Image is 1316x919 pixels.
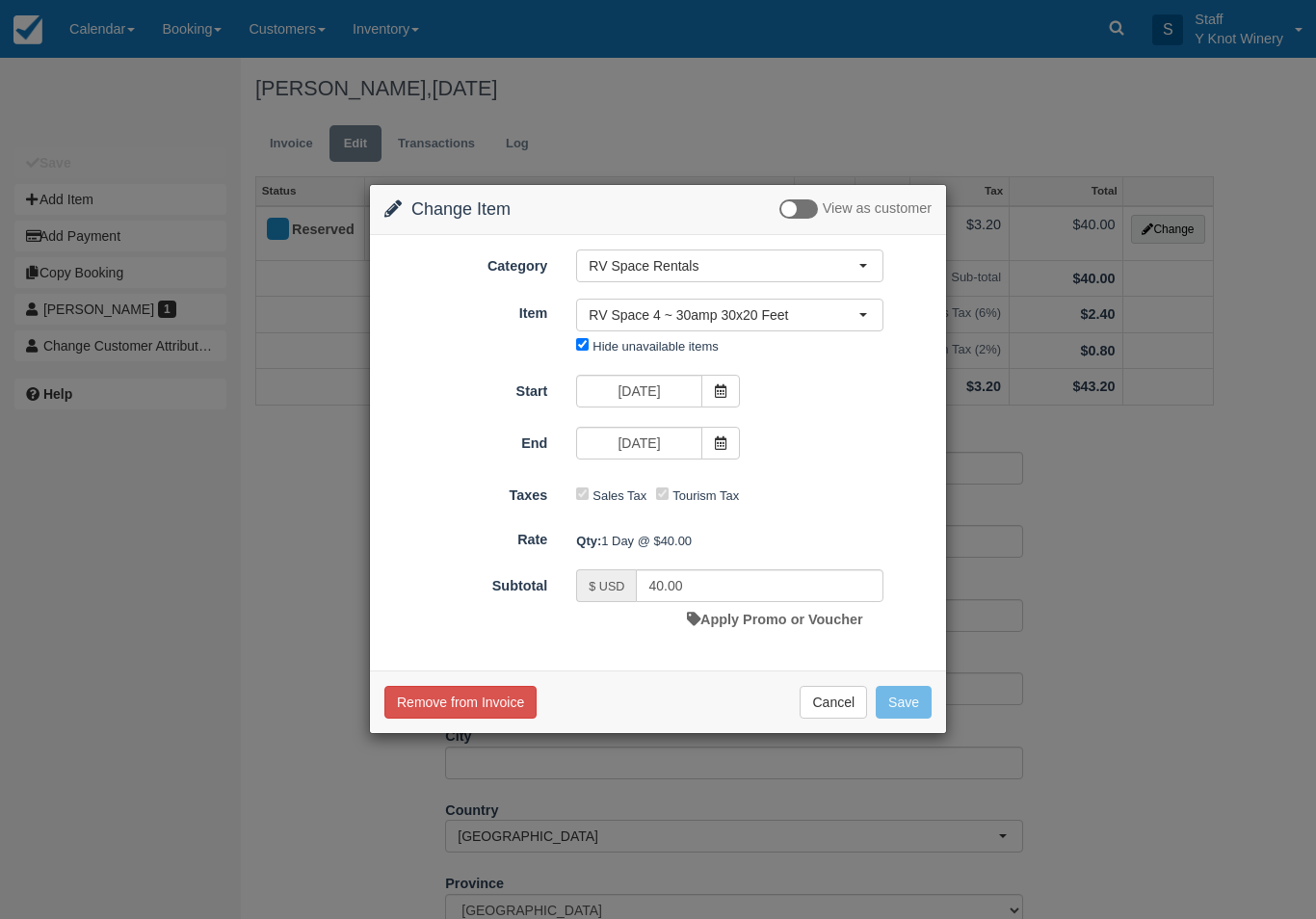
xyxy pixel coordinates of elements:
button: RV Space Rentals [576,249,883,282]
label: Sales Tax [592,488,646,503]
small: $ USD [589,580,624,593]
label: Tourism Tax [672,488,739,503]
label: Category [370,249,562,276]
span: View as customer [823,201,932,217]
span: Change Item [411,199,511,219]
button: Save [876,686,932,719]
button: Remove from Invoice [384,686,537,719]
span: RV Space 4 ~ 30amp 30x20 Feet [589,305,858,325]
span: RV Space Rentals [589,256,858,276]
label: Rate [370,523,562,550]
button: Cancel [800,686,867,719]
strong: Qty [576,534,601,548]
label: Start [370,375,562,402]
label: Item [370,297,562,324]
label: Hide unavailable items [592,339,718,354]
a: Apply Promo or Voucher [687,612,862,627]
label: Taxes [370,479,562,506]
label: Subtotal [370,569,562,596]
button: RV Space 4 ~ 30amp 30x20 Feet [576,299,883,331]
label: End [370,427,562,454]
div: 1 Day @ $40.00 [562,525,946,557]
